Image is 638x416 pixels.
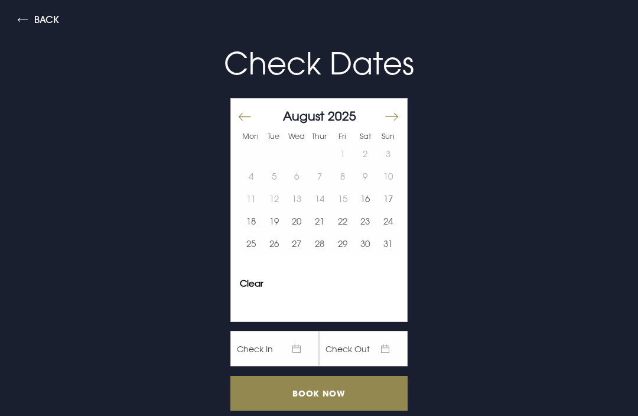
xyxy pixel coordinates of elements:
[18,15,59,28] button: Back
[285,210,308,232] button: 20
[240,210,263,232] button: 18
[354,210,377,232] button: 23
[240,232,263,255] button: 25
[328,108,356,123] span: 2025
[331,232,354,255] button: 29
[308,232,331,255] button: 28
[308,210,331,232] button: 21
[240,279,263,288] button: Clear
[354,232,377,255] button: 30
[230,331,319,366] span: Check In
[354,232,377,255] td: Choose Saturday, August 30, 2025 as your start date.
[376,232,399,255] button: 31
[283,108,324,123] span: August
[238,104,252,129] button: Move backward to switch to the previous month.
[263,210,286,232] td: Choose Tuesday, August 19, 2025 as your start date.
[376,232,399,255] td: Choose Sunday, August 31, 2025 as your start date.
[38,41,600,86] p: Check Dates
[308,232,331,255] td: Choose Thursday, August 28, 2025 as your start date.
[263,232,286,255] td: Choose Tuesday, August 26, 2025 as your start date.
[354,187,377,210] button: 16
[331,232,354,255] td: Choose Friday, August 29, 2025 as your start date.
[354,210,377,232] td: Choose Saturday, August 23, 2025 as your start date.
[263,232,286,255] button: 26
[240,210,263,232] td: Choose Monday, August 18, 2025 as your start date.
[319,331,408,366] span: Check Out
[230,376,408,411] input: Book Now
[308,210,331,232] td: Choose Thursday, August 21, 2025 as your start date.
[376,210,399,232] td: Choose Sunday, August 24, 2025 as your start date.
[285,232,308,255] button: 27
[331,210,354,232] td: Choose Friday, August 22, 2025 as your start date.
[354,187,377,210] td: Choose Saturday, August 16, 2025 as your start date.
[376,187,399,210] td: Choose Sunday, August 17, 2025 as your start date.
[376,210,399,232] button: 24
[331,210,354,232] button: 22
[376,187,399,210] button: 17
[285,232,308,255] td: Choose Wednesday, August 27, 2025 as your start date.
[285,210,308,232] td: Choose Wednesday, August 20, 2025 as your start date.
[240,232,263,255] td: Choose Monday, August 25, 2025 as your start date.
[263,210,286,232] button: 19
[384,104,398,129] button: Move forward to switch to the next month.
